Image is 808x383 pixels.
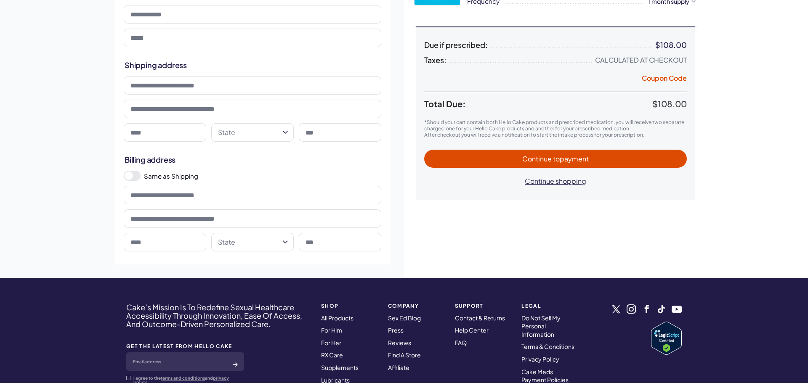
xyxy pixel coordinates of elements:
[651,322,682,355] img: Verify Approval for www.hellocake.com
[455,314,505,322] a: Contact & Returns
[521,303,578,309] strong: Legal
[651,322,682,355] a: Verify LegitScript Approval for www.hellocake.com
[455,326,489,334] a: Help Center
[642,74,687,85] button: Coupon Code
[424,99,652,109] span: Total Due:
[424,56,447,64] span: Taxes:
[321,303,378,309] strong: SHOP
[424,132,644,138] span: After checkout you will receive a notification to start the intake process for your prescription.
[126,303,310,328] h4: Cake’s Mission Is To Redefine Sexual Healthcare Accessibility Through Innovation, Ease Of Access,...
[125,154,380,165] h2: Billing address
[455,339,467,346] a: FAQ
[321,364,359,371] a: Supplements
[516,172,595,190] button: Continue shopping
[161,375,205,380] a: terms and conditions
[525,177,586,185] span: Continue shopping
[652,98,687,109] span: $108.00
[424,150,687,168] button: Continue topayment
[388,326,404,334] a: Press
[424,41,488,49] span: Due if prescribed:
[553,154,589,163] span: to payment
[521,314,561,338] a: Do Not Sell My Personal Information
[321,339,341,346] a: For Her
[144,172,381,180] label: Same as Shipping
[125,60,380,70] h2: Shipping address
[455,303,512,309] strong: Support
[388,339,411,346] a: Reviews
[655,41,687,49] div: $108.00
[521,343,574,350] a: Terms & Conditions
[388,364,409,371] a: Affiliate
[522,154,589,163] span: Continue
[388,314,421,322] a: Sex Ed Blog
[388,351,421,359] a: Find A Store
[388,303,445,309] strong: COMPANY
[424,119,687,132] p: *Should your cart contain both Hello Cake products and prescribed medication, you will receive tw...
[321,326,342,334] a: For Him
[321,314,353,322] a: All Products
[521,355,559,363] a: Privacy Policy
[595,56,687,64] div: Calculated at Checkout
[126,343,244,349] strong: GET THE LATEST FROM HELLO CAKE
[321,351,343,359] a: RX Care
